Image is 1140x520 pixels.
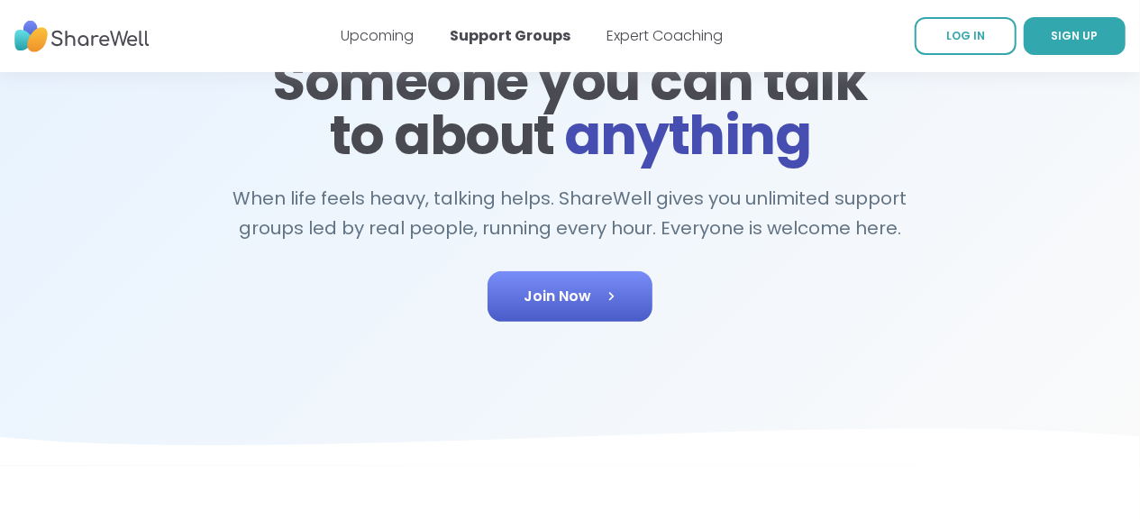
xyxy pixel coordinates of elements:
[488,271,652,322] a: Join Now
[1052,28,1099,43] span: SIGN UP
[607,25,724,46] a: Expert Coaching
[451,25,571,46] a: Support Groups
[915,17,1017,55] a: LOG IN
[946,28,985,43] span: LOG IN
[342,25,415,46] a: Upcoming
[564,97,810,173] span: anything
[224,184,917,242] h2: When life feels heavy, talking helps. ShareWell gives you unlimited support groups led by real pe...
[1024,17,1126,55] a: SIGN UP
[268,54,873,162] h1: Someone you can talk to about
[14,12,150,61] img: ShareWell Nav Logo
[524,286,616,307] span: Join Now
